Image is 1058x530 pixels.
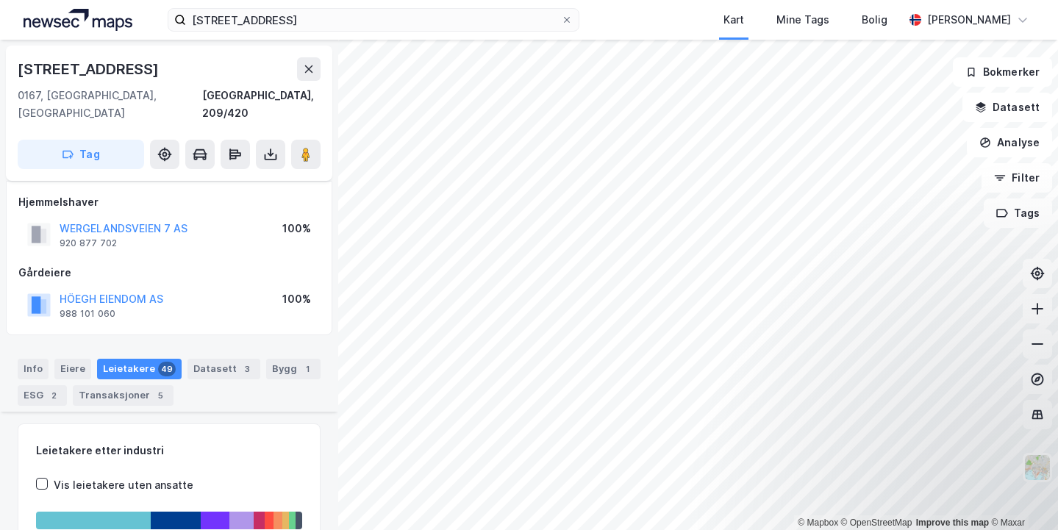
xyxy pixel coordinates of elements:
div: Gårdeiere [18,264,320,282]
div: Transaksjoner [73,385,174,406]
button: Datasett [962,93,1052,122]
button: Analyse [967,128,1052,157]
div: 1 [300,362,315,376]
button: Bokmerker [953,57,1052,87]
div: [GEOGRAPHIC_DATA], 209/420 [202,87,321,122]
div: Eiere [54,359,91,379]
div: Hjemmelshaver [18,193,320,211]
div: 2 [46,388,61,403]
input: Søk på adresse, matrikkel, gårdeiere, leietakere eller personer [186,9,561,31]
div: Vis leietakere uten ansatte [54,476,193,494]
div: Leietakere etter industri [36,442,302,459]
div: ESG [18,385,67,406]
div: 3 [240,362,254,376]
a: OpenStreetMap [841,518,912,528]
div: 920 877 702 [60,237,117,249]
div: 49 [158,362,176,376]
img: logo.a4113a55bc3d86da70a041830d287a7e.svg [24,9,132,31]
div: 0167, [GEOGRAPHIC_DATA], [GEOGRAPHIC_DATA] [18,87,202,122]
div: Datasett [187,359,260,379]
div: Bolig [862,11,887,29]
div: 988 101 060 [60,308,115,320]
div: Kart [723,11,744,29]
a: Mapbox [798,518,838,528]
div: 100% [282,290,311,308]
div: [STREET_ADDRESS] [18,57,162,81]
div: [PERSON_NAME] [927,11,1011,29]
div: Info [18,359,49,379]
div: Mine Tags [776,11,829,29]
button: Filter [982,163,1052,193]
button: Tag [18,140,144,169]
div: 100% [282,220,311,237]
button: Tags [984,198,1052,228]
div: Leietakere [97,359,182,379]
div: 5 [153,388,168,403]
div: Bygg [266,359,321,379]
a: Improve this map [916,518,989,528]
